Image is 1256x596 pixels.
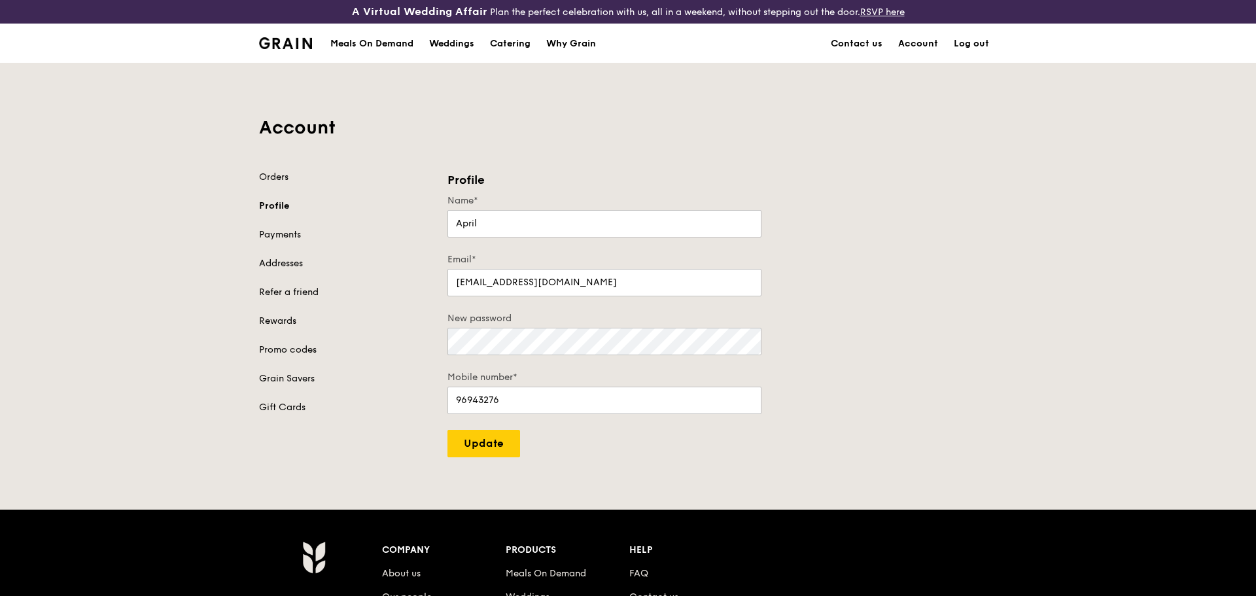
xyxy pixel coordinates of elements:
[890,24,946,63] a: Account
[447,371,761,384] label: Mobile number*
[259,315,432,328] a: Rewards
[259,23,312,62] a: GrainGrain
[490,24,531,63] div: Catering
[546,24,596,63] div: Why Grain
[946,24,997,63] a: Log out
[352,5,487,18] h3: A Virtual Wedding Affair
[823,24,890,63] a: Contact us
[447,253,761,266] label: Email*
[330,24,413,63] div: Meals On Demand
[506,541,629,559] div: Products
[447,171,761,189] h3: Profile
[259,228,432,241] a: Payments
[259,200,432,213] a: Profile
[538,24,604,63] a: Why Grain
[382,541,506,559] div: Company
[447,430,520,457] input: Update
[860,7,905,18] a: RSVP here
[447,312,761,325] label: New password
[506,568,586,579] a: Meals On Demand
[259,343,432,357] a: Promo codes
[251,5,1005,18] div: Plan the perfect celebration with us, all in a weekend, without stepping out the door.
[302,541,325,574] img: Grain
[382,568,421,579] a: About us
[259,116,997,139] h1: Account
[629,568,648,579] a: FAQ
[447,194,761,207] label: Name*
[259,401,432,414] a: Gift Cards
[259,171,432,184] a: Orders
[429,24,474,63] div: Weddings
[259,257,432,270] a: Addresses
[259,286,432,299] a: Refer a friend
[629,541,753,559] div: Help
[421,24,482,63] a: Weddings
[259,372,432,385] a: Grain Savers
[259,37,312,49] img: Grain
[482,24,538,63] a: Catering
